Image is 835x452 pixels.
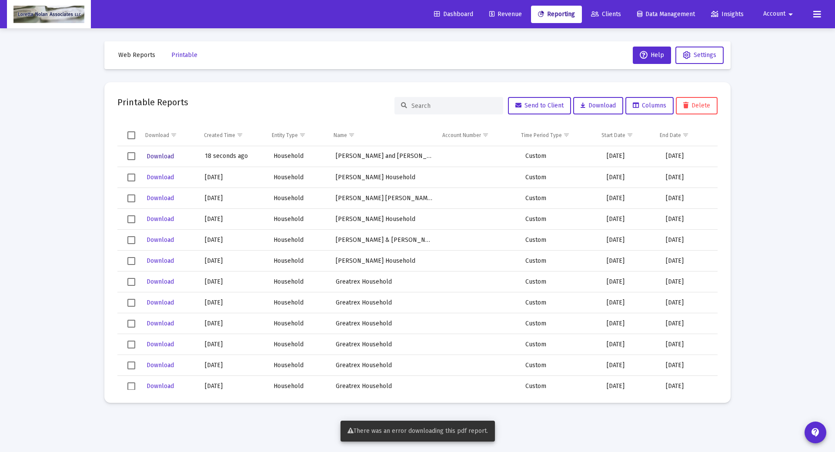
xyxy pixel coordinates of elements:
[267,313,330,334] td: Household
[330,188,440,209] td: [PERSON_NAME] [PERSON_NAME] Household
[267,292,330,313] td: Household
[627,132,633,138] span: Show filter options for column 'Start Date'
[601,334,660,355] td: [DATE]
[117,95,188,109] h2: Printable Reports
[267,376,330,397] td: Household
[519,167,601,188] td: Custom
[327,125,436,146] td: Column Name
[625,97,674,114] button: Columns
[127,152,135,160] div: Select row
[146,338,175,351] button: Download
[482,6,529,23] a: Revenue
[601,292,660,313] td: [DATE]
[199,167,267,188] td: [DATE]
[508,97,571,114] button: Send to Client
[630,6,702,23] a: Data Management
[199,376,267,397] td: [DATE]
[515,102,564,109] span: Send to Client
[601,209,660,230] td: [DATE]
[601,376,660,397] td: [DATE]
[482,132,489,138] span: Show filter options for column 'Account Number'
[515,125,595,146] td: Column Time Period Type
[763,10,785,18] span: Account
[330,355,440,376] td: Greatrex Household
[267,146,330,167] td: Household
[521,132,562,139] div: Time Period Type
[682,132,689,138] span: Show filter options for column 'End Date'
[146,192,175,204] button: Download
[660,271,718,292] td: [DATE]
[13,6,84,23] img: Dashboard
[127,320,135,328] div: Select row
[660,251,718,271] td: [DATE]
[267,355,330,376] td: Household
[147,382,174,390] span: Download
[601,271,660,292] td: [DATE]
[147,236,174,244] span: Download
[660,334,718,355] td: [DATE]
[147,153,174,160] span: Download
[171,51,197,59] span: Printable
[538,10,575,18] span: Reporting
[299,132,306,138] span: Show filter options for column 'Entity Type'
[660,188,718,209] td: [DATE]
[266,125,327,146] td: Column Entity Type
[146,234,175,246] button: Download
[199,146,267,167] td: 18 seconds ago
[127,236,135,244] div: Select row
[348,132,355,138] span: Show filter options for column 'Name'
[519,334,601,355] td: Custom
[427,6,480,23] a: Dashboard
[519,376,601,397] td: Custom
[127,131,135,139] div: Select all
[591,10,621,18] span: Clients
[146,296,175,309] button: Download
[127,299,135,307] div: Select row
[146,150,175,163] button: Download
[660,209,718,230] td: [DATE]
[753,5,806,23] button: Account
[199,271,267,292] td: [DATE]
[584,6,628,23] a: Clients
[519,230,601,251] td: Custom
[204,132,235,139] div: Created Time
[267,334,330,355] td: Household
[660,146,718,167] td: [DATE]
[267,167,330,188] td: Household
[519,313,601,334] td: Custom
[147,362,174,369] span: Download
[601,251,660,271] td: [DATE]
[147,320,174,327] span: Download
[117,125,718,390] div: Data grid
[660,355,718,376] td: [DATE]
[147,341,174,348] span: Download
[573,97,623,114] button: Download
[601,167,660,188] td: [DATE]
[146,359,175,372] button: Download
[267,271,330,292] td: Household
[704,6,751,23] a: Insights
[147,174,174,181] span: Download
[199,292,267,313] td: [DATE]
[810,427,821,438] mat-icon: contact_support
[147,299,174,306] span: Download
[519,188,601,209] td: Custom
[519,209,601,230] td: Custom
[330,251,440,271] td: [PERSON_NAME] Household
[660,167,718,188] td: [DATE]
[198,125,266,146] td: Column Created Time
[675,47,724,64] button: Settings
[660,313,718,334] td: [DATE]
[199,251,267,271] td: [DATE]
[434,10,473,18] span: Dashboard
[199,334,267,355] td: [DATE]
[199,355,267,376] td: [DATE]
[601,313,660,334] td: [DATE]
[127,174,135,181] div: Select row
[640,51,664,59] span: Help
[785,6,796,23] mat-icon: arrow_drop_down
[127,194,135,202] div: Select row
[601,146,660,167] td: [DATE]
[519,251,601,271] td: Custom
[127,341,135,348] div: Select row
